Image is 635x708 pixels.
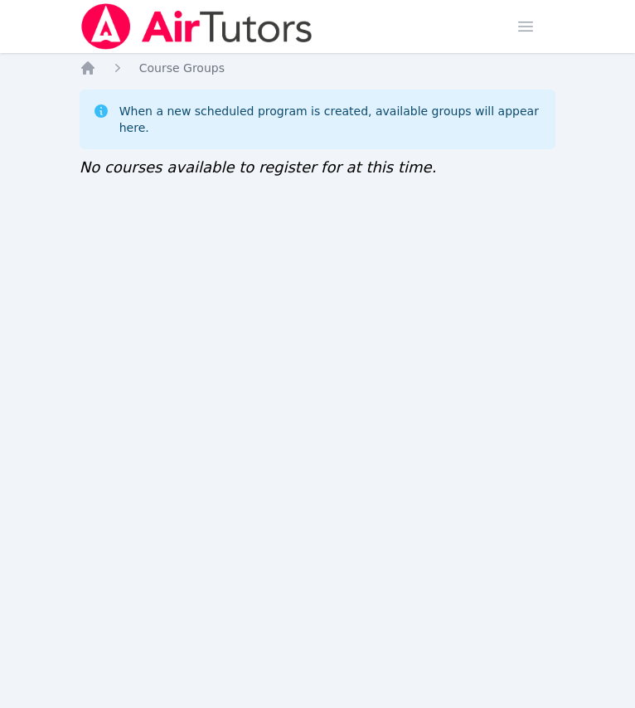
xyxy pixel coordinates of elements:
[80,3,314,50] img: Air Tutors
[139,61,225,75] span: Course Groups
[119,103,543,136] div: When a new scheduled program is created, available groups will appear here.
[139,60,225,76] a: Course Groups
[80,158,437,176] span: No courses available to register for at this time.
[80,60,556,76] nav: Breadcrumb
